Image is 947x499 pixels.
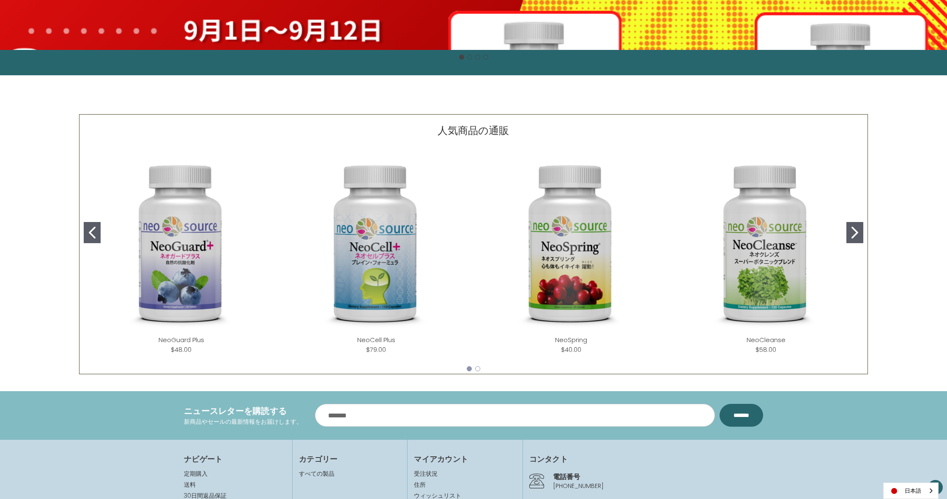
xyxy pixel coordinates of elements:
[553,472,763,482] h4: 電話番号
[184,469,208,478] a: 定期購入
[414,453,516,465] h4: マイアカウント
[184,453,286,465] h4: ナビゲート
[90,154,272,335] img: NeoGuard Plus
[84,222,101,243] button: Go to slide 1
[668,147,863,361] div: NeoCleanse
[480,154,662,335] img: NeoSpring
[438,123,509,138] p: 人気商品の通販
[279,147,473,361] div: NeoCell Plus
[475,55,480,60] button: Go to slide 3
[184,480,196,489] a: 送料
[755,345,776,354] div: $58.00
[299,469,334,478] a: すべての製品
[184,405,302,417] h4: ニュースレターを購読する
[884,483,938,499] a: 日本語
[299,453,401,465] h4: カテゴリー
[883,483,939,499] div: Language
[675,154,857,335] img: NeoCleanse
[184,417,302,426] p: 新商品やセールの最新情報をお届けします。
[553,482,604,490] a: [PHONE_NUMBER]
[459,55,464,60] button: Go to slide 1
[285,154,467,335] img: NeoCell Plus
[747,335,786,344] a: NeoCleanse
[171,345,192,354] div: $48.00
[529,453,763,465] h4: コンタクト
[846,222,863,243] button: Go to slide 2
[84,147,279,361] div: NeoGuard Plus
[483,55,488,60] button: Go to slide 4
[473,147,668,361] div: NeoSpring
[366,345,386,354] div: $79.00
[414,469,516,478] a: 受注状況
[561,345,581,354] div: $40.00
[357,335,395,344] a: NeoCell Plus
[475,366,480,371] button: Go to slide 2
[467,55,472,60] button: Go to slide 2
[414,480,516,489] a: 住所
[555,335,587,344] a: NeoSpring
[159,335,204,344] a: NeoGuard Plus
[467,366,472,371] button: Go to slide 1
[883,483,939,499] aside: Language selected: 日本語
